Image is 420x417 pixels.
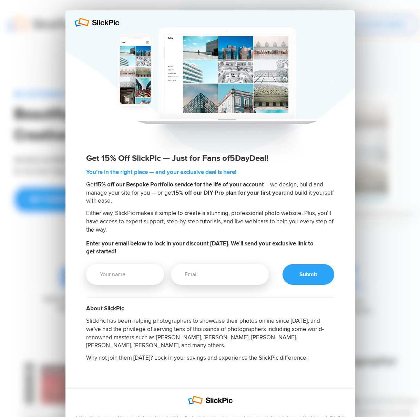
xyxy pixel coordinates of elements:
[188,396,233,405] img: SlickPic
[230,153,266,163] span: 5DayDeal
[173,189,284,196] b: 15% off our DIY Pro plan for your first year
[86,152,334,165] p: Get 15% Off SlickPic — Just for Fans of !
[86,168,236,176] b: You’re in the right place — and your exclusive deal is here!
[171,264,268,285] input: Email
[86,264,164,285] input: Your name
[86,304,334,362] h2: SlickPic has been helping photographers to showcase their photos online since [DATE], and we've h...
[86,240,314,255] b: Enter your email below to lock in your discount [DATE]. We’ll send your exclusive link to get sta...
[86,305,124,312] b: About SlickPic
[86,168,334,234] h2: Get — we design, build and manage your site for you — or get and build it yourself with ease. Eit...
[95,181,264,188] b: 15% off our Bespoke Portfolio service for the life of your account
